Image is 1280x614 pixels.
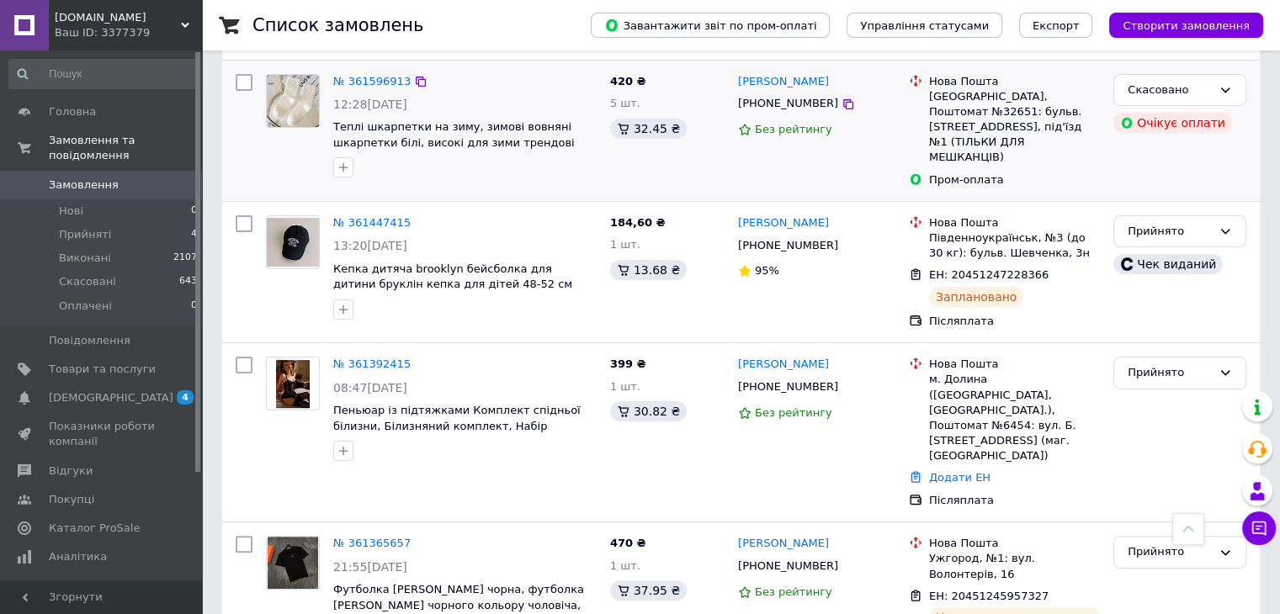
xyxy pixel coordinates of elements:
a: № 361447415 [333,216,411,229]
a: № 361392415 [333,357,411,370]
input: Пошук [8,59,199,89]
span: Повідомлення [49,333,130,348]
span: Експорт [1033,19,1080,32]
span: Прийняті [59,227,111,242]
div: Нова Пошта [929,357,1100,372]
button: Завантажити звіт по пром-оплаті [591,13,830,38]
span: Без рейтингу [755,585,832,598]
div: 13.68 ₴ [610,260,687,280]
div: Очікує оплати [1113,113,1232,133]
img: Фото товару [268,537,319,589]
a: [PERSON_NAME] [738,74,829,90]
span: Відгуки [49,463,93,479]
span: 643 [179,274,197,289]
span: Управління сайтом [49,578,156,608]
span: Замовлення [49,177,119,193]
span: 4 [191,227,197,242]
img: Фото товару [276,357,309,410]
span: 420 ₴ [610,75,646,87]
div: Нова Пошта [929,215,1100,230]
span: ЕН: 20451245957327 [929,590,1049,602]
span: 470 ₴ [610,537,646,549]
span: Створити замовлення [1123,19,1250,32]
a: Пеньюар із підтяжками Комплект спідньої білизни, Білизняний комплект, Набір спідньої білизни, Ком... [333,404,589,447]
div: Прийнято [1128,223,1212,241]
span: [PHONE_NUMBER] [738,380,838,393]
img: Фото товару [267,75,319,127]
a: Кепка дитяча brooklyn бейсболка для дитини бруклін кепка для дітей 48-52 см чорна [333,262,572,306]
a: № 361596913 [333,75,411,87]
div: Післяплата [929,314,1100,329]
span: 184,60 ₴ [610,216,666,229]
span: Без рейтингу [755,123,832,135]
span: 1 шт. [610,380,640,393]
span: Виконані [59,251,111,266]
button: Створити замовлення [1109,13,1263,38]
span: Показники роботи компанії [49,419,156,449]
a: [PERSON_NAME] [738,215,829,231]
span: 5 шт. [610,97,640,109]
div: Південноукраїнськ, №3 (до 30 кг): бульв. Шевченка, 3н [929,230,1100,261]
a: Теплі шкарпетки на зиму, зимові вовняні шкарпетки білі, високі для зими трендові шкарпетки жіночі [333,120,575,164]
a: Фото товару [266,74,320,128]
div: Нова Пошта [929,74,1100,89]
span: Без рейтингу [755,406,832,419]
a: Фото товару [266,357,320,410]
span: 0 [191,299,197,314]
div: 37.95 ₴ [610,580,687,601]
span: Оплачені [59,299,112,314]
button: Чат з покупцем [1242,511,1276,545]
span: Каталог ProSale [49,521,140,536]
a: Фото товару [266,215,320,269]
span: Нові [59,204,83,219]
div: Прийнято [1128,543,1212,561]
span: Управління статусами [860,19,989,32]
span: Товари та послуги [49,362,156,377]
span: 12:28[DATE] [333,98,407,111]
span: 13:20[DATE] [333,239,407,252]
div: Пром-оплата [929,172,1100,188]
span: Головна [49,104,96,119]
a: [PERSON_NAME] [738,536,829,552]
a: Фото товару [266,536,320,590]
a: [PERSON_NAME] [738,357,829,373]
span: Завантажити звіт по пром-оплаті [604,18,816,33]
a: № 361365657 [333,537,411,549]
div: Ваш ID: 3377379 [55,25,202,40]
a: Додати ЕН [929,471,991,484]
span: 0 [191,204,197,219]
img: Фото товару [267,218,319,267]
span: [PHONE_NUMBER] [738,97,838,109]
span: 4 [177,390,194,405]
div: Нова Пошта [929,536,1100,551]
span: [PHONE_NUMBER] [738,239,838,251]
div: Чек виданий [1113,254,1223,274]
a: Створити замовлення [1092,19,1263,31]
span: 399 ₴ [610,357,646,370]
div: 30.82 ₴ [610,401,687,421]
span: vladeri.store [55,10,181,25]
span: Замовлення та повідомлення [49,133,202,163]
span: 95% [755,264,779,277]
span: Покупці [49,492,94,507]
div: Ужгород, №1: вул. Волонтерів, 16 [929,551,1100,581]
span: 08:47[DATE] [333,381,407,394]
span: 2107 [173,251,197,266]
span: [PHONE_NUMBER] [738,559,838,572]
span: [DEMOGRAPHIC_DATA] [49,390,173,405]
div: [GEOGRAPHIC_DATA], Поштомат №32651: бульв. [STREET_ADDRESS], під'їзд №1 (ТІЛЬКИ ДЛЯ МЕШКАНЦІВ) [929,89,1100,166]
span: 1 шт. [610,238,640,251]
span: Аналітика [49,549,107,564]
h1: Список замовлень [252,15,423,35]
div: Прийнято [1128,364,1212,382]
div: Післяплата [929,493,1100,508]
div: 32.45 ₴ [610,119,687,139]
div: Скасовано [1128,82,1212,99]
span: 1 шт. [610,559,640,572]
span: 21:55[DATE] [333,560,407,574]
span: ЕН: 20451247228366 [929,268,1049,281]
button: Експорт [1019,13,1093,38]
